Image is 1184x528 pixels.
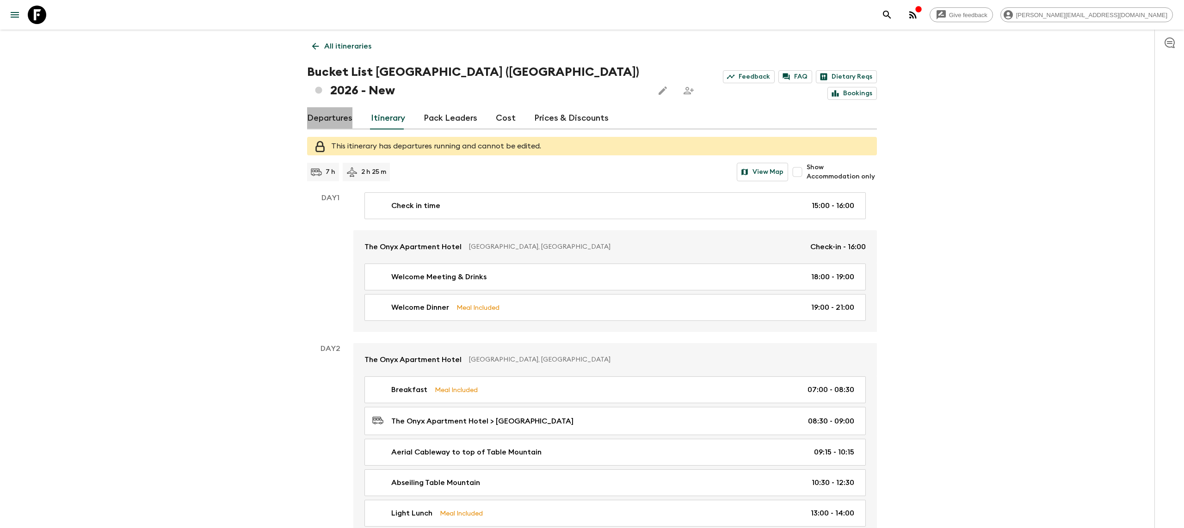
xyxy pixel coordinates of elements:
span: Show Accommodation only [807,163,877,181]
p: Check in time [391,200,440,211]
span: This itinerary has departures running and cannot be edited. [331,142,541,150]
a: FAQ [778,70,812,83]
a: Cost [496,107,516,129]
p: Welcome Dinner [391,302,449,313]
h1: Bucket List [GEOGRAPHIC_DATA] ([GEOGRAPHIC_DATA]) 2026 - New [307,63,646,100]
p: [GEOGRAPHIC_DATA], [GEOGRAPHIC_DATA] [469,242,803,252]
p: Welcome Meeting & Drinks [391,271,487,282]
button: menu [6,6,24,24]
a: Departures [307,107,352,129]
p: 15:00 - 16:00 [812,200,854,211]
p: 19:00 - 21:00 [811,302,854,313]
p: 2 h 25 m [361,167,386,177]
a: Itinerary [371,107,405,129]
p: 18:00 - 19:00 [811,271,854,282]
a: Dietary Reqs [816,70,877,83]
p: 09:15 - 10:15 [814,447,854,458]
p: The Onyx Apartment Hotel [364,354,462,365]
p: The Onyx Apartment Hotel > [GEOGRAPHIC_DATA] [391,416,573,427]
p: Abseiling Table Mountain [391,477,480,488]
p: 7 h [326,167,335,177]
p: Meal Included [435,385,478,395]
p: Aerial Cableway to top of Table Mountain [391,447,542,458]
a: Pack Leaders [424,107,477,129]
p: Meal Included [456,302,499,313]
a: Check in time15:00 - 16:00 [364,192,866,219]
p: Light Lunch [391,508,432,519]
p: 10:30 - 12:30 [812,477,854,488]
a: Feedback [723,70,775,83]
p: Day 2 [307,343,353,354]
span: Share this itinerary [679,81,698,100]
a: Welcome DinnerMeal Included19:00 - 21:00 [364,294,866,321]
span: [PERSON_NAME][EMAIL_ADDRESS][DOMAIN_NAME] [1011,12,1172,18]
button: search adventures [878,6,896,24]
a: Abseiling Table Mountain10:30 - 12:30 [364,469,866,496]
a: Give feedback [930,7,993,22]
a: The Onyx Apartment Hotel > [GEOGRAPHIC_DATA]08:30 - 09:00 [364,407,866,435]
a: Bookings [827,87,877,100]
p: The Onyx Apartment Hotel [364,241,462,252]
button: View Map [737,163,788,181]
p: [GEOGRAPHIC_DATA], [GEOGRAPHIC_DATA] [469,355,858,364]
a: Aerial Cableway to top of Table Mountain09:15 - 10:15 [364,439,866,466]
div: [PERSON_NAME][EMAIL_ADDRESS][DOMAIN_NAME] [1000,7,1173,22]
a: Welcome Meeting & Drinks18:00 - 19:00 [364,264,866,290]
p: Meal Included [440,508,483,518]
p: 07:00 - 08:30 [808,384,854,395]
p: Breakfast [391,384,427,395]
a: The Onyx Apartment Hotel[GEOGRAPHIC_DATA], [GEOGRAPHIC_DATA]Check-in - 16:00 [353,230,877,264]
a: BreakfastMeal Included07:00 - 08:30 [364,376,866,403]
p: 08:30 - 09:00 [808,416,854,427]
button: Edit this itinerary [654,81,672,100]
p: Day 1 [307,192,353,203]
p: 13:00 - 14:00 [811,508,854,519]
a: Prices & Discounts [534,107,609,129]
p: All itineraries [324,41,371,52]
a: All itineraries [307,37,376,55]
p: Check-in - 16:00 [810,241,866,252]
a: Light LunchMeal Included13:00 - 14:00 [364,500,866,527]
span: Give feedback [944,12,993,18]
a: The Onyx Apartment Hotel[GEOGRAPHIC_DATA], [GEOGRAPHIC_DATA] [353,343,877,376]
